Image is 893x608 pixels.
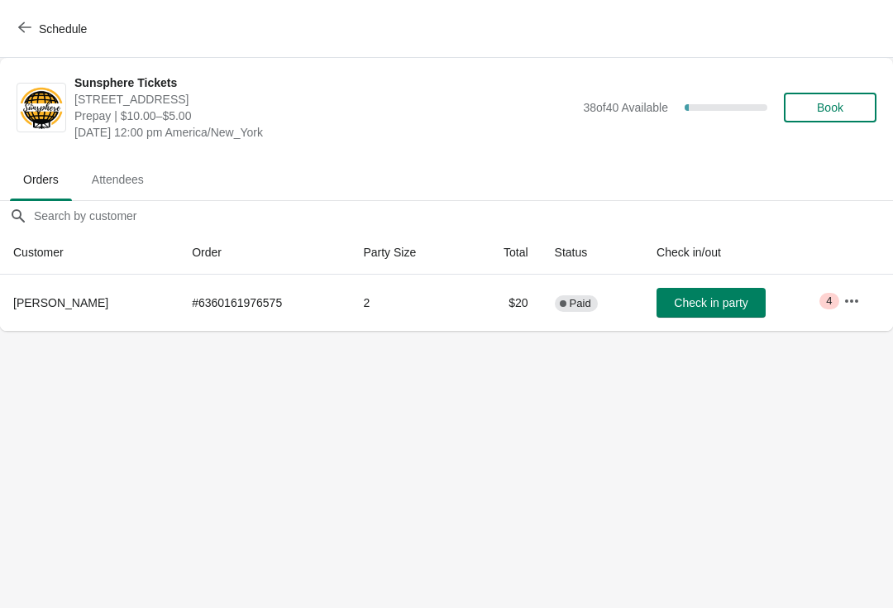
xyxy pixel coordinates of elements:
span: [STREET_ADDRESS] [74,91,575,108]
th: Total [466,231,541,275]
input: Search by customer [33,201,893,231]
th: Status [542,231,643,275]
td: $20 [466,275,541,331]
span: Orders [10,165,72,194]
span: Attendees [79,165,157,194]
th: Party Size [350,231,466,275]
span: Prepay | $10.00–$5.00 [74,108,575,124]
td: # 6360161976575 [179,275,350,331]
th: Check in/out [643,231,830,275]
span: 4 [826,294,832,308]
button: Check in party [657,288,766,318]
span: Book [817,101,843,114]
span: [PERSON_NAME] [13,296,108,309]
span: 38 of 40 Available [583,101,668,114]
img: Sunsphere Tickets [17,85,65,131]
button: Book [784,93,876,122]
button: Schedule [8,14,100,44]
span: [DATE] 12:00 pm America/New_York [74,124,575,141]
td: 2 [350,275,466,331]
span: Paid [570,297,591,310]
span: Schedule [39,22,87,36]
span: Sunsphere Tickets [74,74,575,91]
span: Check in party [674,296,747,309]
th: Order [179,231,350,275]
